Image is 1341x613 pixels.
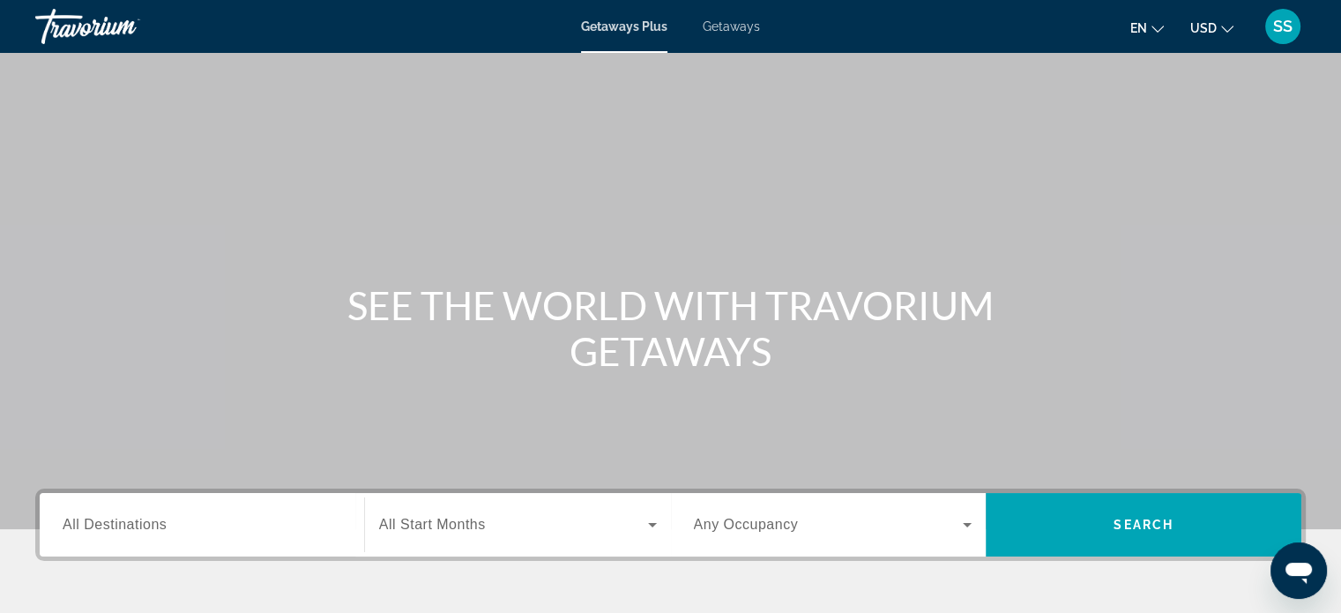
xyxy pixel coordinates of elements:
[986,493,1301,557] button: Search
[694,517,799,532] span: Any Occupancy
[703,19,760,34] a: Getaways
[1260,8,1306,45] button: User Menu
[1114,518,1173,532] span: Search
[340,282,1002,374] h1: SEE THE WORLD WITH TRAVORIUM GETAWAYS
[379,517,486,532] span: All Start Months
[1273,18,1293,35] span: SS
[35,4,212,49] a: Travorium
[1270,542,1327,599] iframe: Button to launch messaging window
[1130,15,1164,41] button: Change language
[1190,21,1217,35] span: USD
[63,517,167,532] span: All Destinations
[1130,21,1147,35] span: en
[1190,15,1233,41] button: Change currency
[581,19,667,34] a: Getaways Plus
[40,493,1301,557] div: Search widget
